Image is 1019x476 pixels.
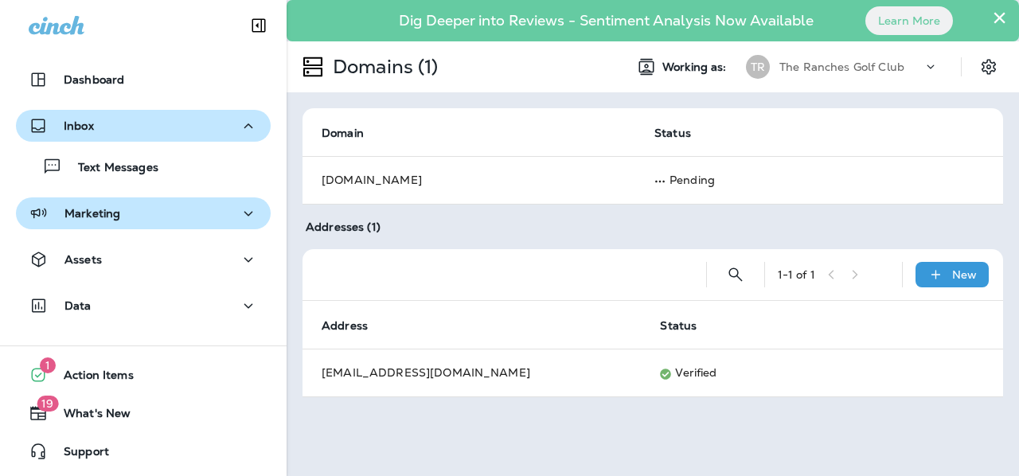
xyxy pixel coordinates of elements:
[322,318,388,333] span: Address
[322,126,385,140] span: Domain
[16,197,271,229] button: Marketing
[865,6,953,35] button: Learn More
[16,244,271,275] button: Assets
[992,5,1007,30] button: Close
[662,60,730,74] span: Working as:
[322,127,364,140] span: Domain
[660,318,717,333] span: Status
[16,290,271,322] button: Data
[64,299,92,312] p: Data
[64,119,94,132] p: Inbox
[641,349,965,396] td: Verified
[303,349,641,396] td: [EMAIL_ADDRESS][DOMAIN_NAME]
[654,126,712,140] span: Status
[303,156,635,204] td: [DOMAIN_NAME]
[654,127,691,140] span: Status
[746,55,770,79] div: TR
[64,253,102,266] p: Assets
[322,319,368,333] span: Address
[48,369,134,388] span: Action Items
[64,207,120,220] p: Marketing
[306,220,381,234] span: Addresses (1)
[16,150,271,183] button: Text Messages
[48,407,131,426] span: What's New
[62,161,158,176] p: Text Messages
[326,55,439,79] p: Domains (1)
[974,53,1003,81] button: Settings
[720,259,752,291] button: Search Addresses
[236,10,281,41] button: Collapse Sidebar
[952,268,977,281] p: New
[16,110,271,142] button: Inbox
[16,359,271,391] button: 1Action Items
[16,397,271,429] button: 19What's New
[40,357,56,373] span: 1
[16,435,271,467] button: Support
[353,18,860,23] p: Dig Deeper into Reviews - Sentiment Analysis Now Available
[48,445,109,464] span: Support
[64,73,124,86] p: Dashboard
[778,268,815,281] div: 1 - 1 of 1
[779,60,904,73] p: The Ranches Golf Club
[16,64,271,96] button: Dashboard
[37,396,58,412] span: 19
[660,319,697,333] span: Status
[635,156,965,204] td: Pending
